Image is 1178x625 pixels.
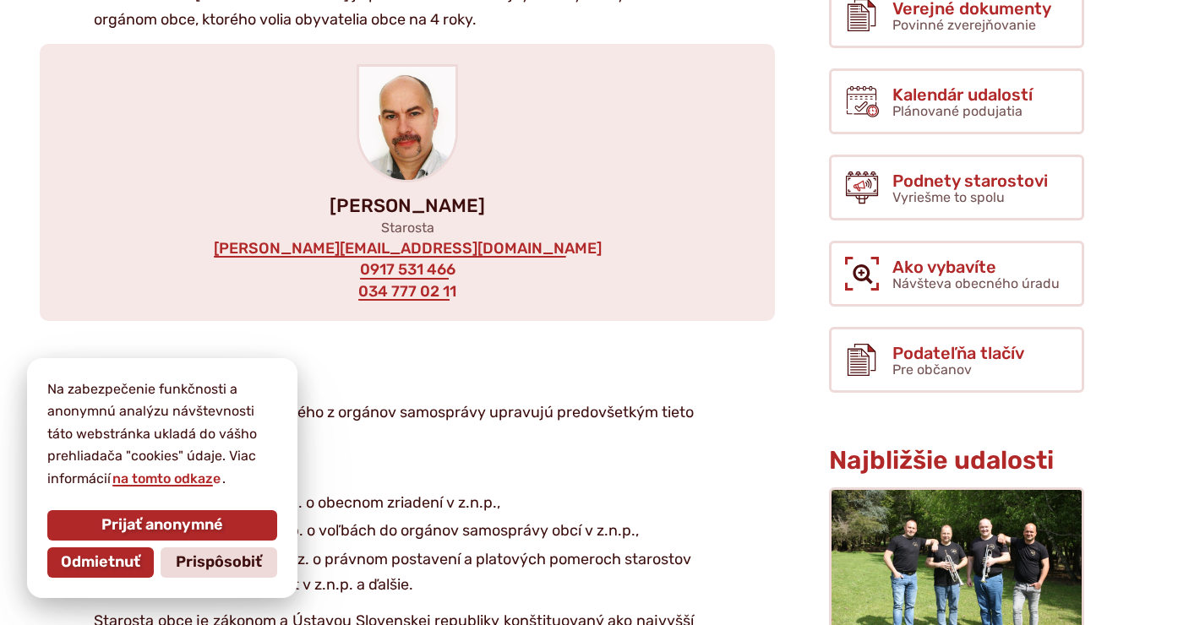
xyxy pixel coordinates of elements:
[114,547,694,597] li: § zákon č. 253/1994 Z. z. o právnom postavení a platových pomeroch starostov obcí a primátorov mi...
[161,547,277,578] button: Prispôsobiť
[892,171,1048,190] span: Podnety starostovi
[94,375,694,450] p: Postavenie starostu ako jedného z orgánov samosprávy upravujú predovšetkým tieto zákony:
[212,240,603,258] a: [PERSON_NAME][EMAIL_ADDRESS][DOMAIN_NAME]
[892,361,972,378] span: Pre občanov
[829,327,1084,393] a: Podateľňa tlačív Pre občanov
[892,258,1060,276] span: Ako vybavíte
[892,85,1033,104] span: Kalendár udalostí
[829,68,1084,134] a: Kalendár udalostí Plánované podujatia
[47,510,277,541] button: Prijať anonymné
[111,470,222,486] a: na tomto odkaze
[114,491,694,516] li: § zákon č. 369/1990 Zb. o obecnom zriadení v z.n.p.,
[114,462,694,487] li: § Ústava SR, článok 69,
[829,155,1084,220] a: Podnety starostovi Vyriešme to spolu
[176,553,262,572] span: Prispôsobiť
[67,220,748,236] p: Starosta
[358,261,457,280] a: 0917 531 466
[47,547,154,578] button: Odmietnuť
[359,67,455,180] img: starosta
[892,103,1023,119] span: Plánované podujatia
[357,283,458,302] a: 034 777 02 11
[892,344,1024,362] span: Podateľňa tlačív
[67,196,748,216] p: [PERSON_NAME]
[114,519,694,544] li: § zákon č. 346/1990 Zb. o voľbách do orgánov samosprávy obcí v z.n.p.,
[829,447,1084,475] h3: Najbližšie udalosti
[892,189,1005,205] span: Vyriešme to spolu
[101,516,223,535] span: Prijať anonymné
[61,553,140,572] span: Odmietnuť
[829,241,1084,307] a: Ako vybavíte Návšteva obecného úradu
[892,17,1036,33] span: Povinné zverejňovanie
[892,275,1060,291] span: Návšteva obecného úradu
[47,378,277,490] p: Na zabezpečenie funkčnosti a anonymnú analýzu návštevnosti táto webstránka ukladá do vášho prehli...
